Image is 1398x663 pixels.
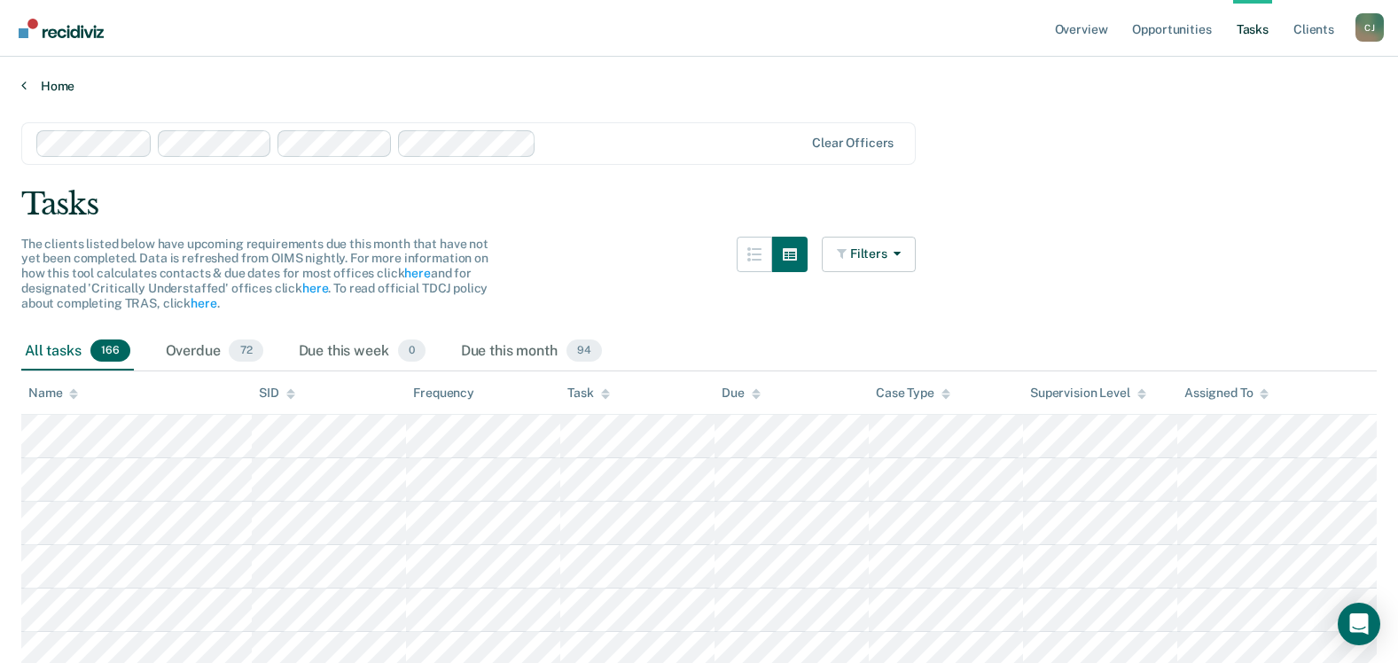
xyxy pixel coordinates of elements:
[1338,603,1380,645] div: Open Intercom Messenger
[28,386,78,401] div: Name
[822,237,916,272] button: Filters
[295,332,429,371] div: Due this week0
[19,19,104,38] img: Recidiviz
[567,386,609,401] div: Task
[398,339,426,363] span: 0
[1184,386,1269,401] div: Assigned To
[21,186,1377,222] div: Tasks
[21,332,134,371] div: All tasks166
[404,266,430,280] a: here
[1355,13,1384,42] button: Profile dropdown button
[413,386,474,401] div: Frequency
[1030,386,1146,401] div: Supervision Level
[191,296,216,310] a: here
[876,386,950,401] div: Case Type
[566,339,602,363] span: 94
[21,78,1377,94] a: Home
[259,386,295,401] div: SID
[457,332,605,371] div: Due this month94
[162,332,267,371] div: Overdue72
[812,136,894,151] div: Clear officers
[722,386,761,401] div: Due
[229,339,262,363] span: 72
[21,237,488,310] span: The clients listed below have upcoming requirements due this month that have not yet been complet...
[90,339,130,363] span: 166
[302,281,328,295] a: here
[1355,13,1384,42] div: C J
